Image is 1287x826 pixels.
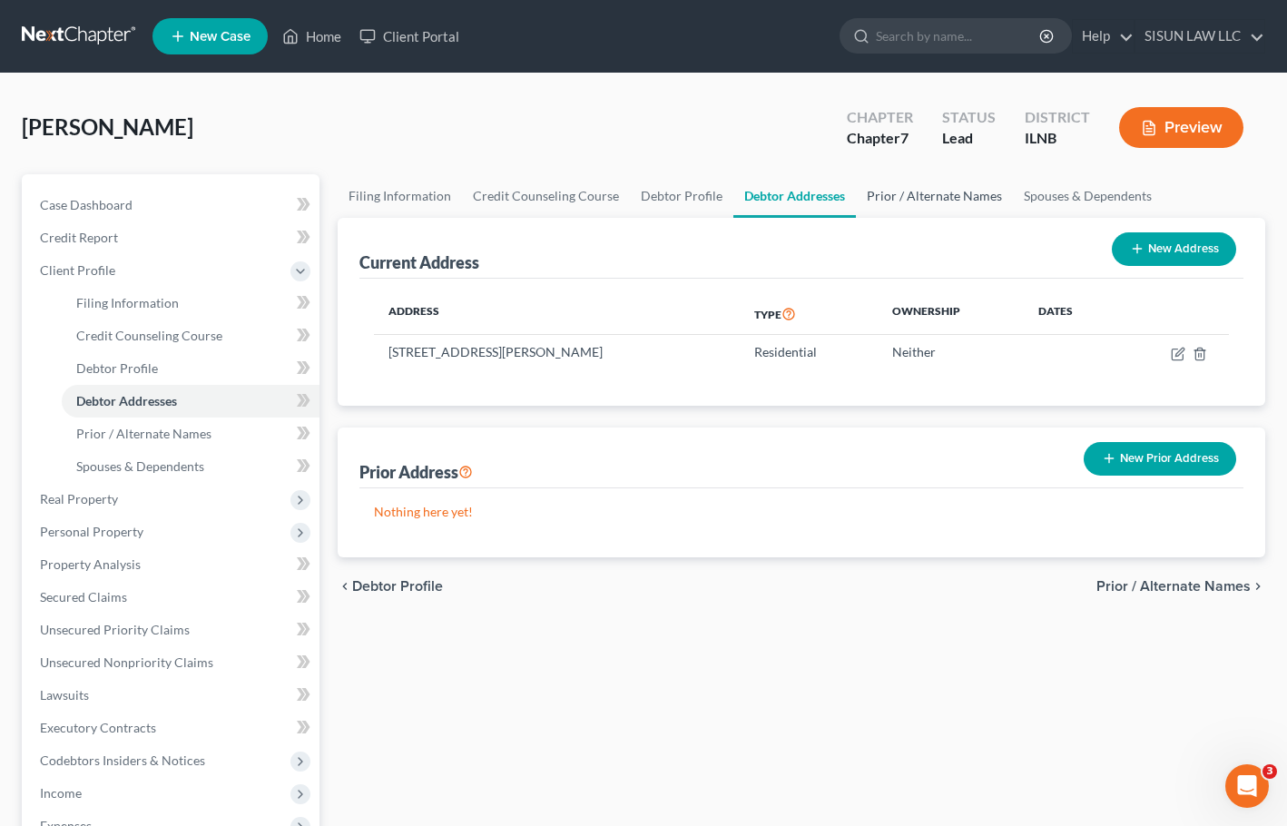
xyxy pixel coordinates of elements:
[740,335,878,369] td: Residential
[62,320,319,352] a: Credit Counseling Course
[40,491,118,506] span: Real Property
[876,19,1042,53] input: Search by name...
[359,461,473,483] div: Prior Address
[25,646,319,679] a: Unsecured Nonpriority Claims
[40,687,89,703] span: Lawsuits
[350,20,468,53] a: Client Portal
[25,221,319,254] a: Credit Report
[1024,293,1119,335] th: Dates
[338,579,443,594] button: chevron_left Debtor Profile
[76,328,222,343] span: Credit Counseling Course
[62,450,319,483] a: Spouses & Dependents
[733,174,856,218] a: Debtor Addresses
[359,251,479,273] div: Current Address
[942,107,996,128] div: Status
[900,129,909,146] span: 7
[40,785,82,801] span: Income
[62,287,319,320] a: Filing Information
[62,385,319,418] a: Debtor Addresses
[1084,442,1236,476] button: New Prior Address
[1135,20,1264,53] a: SISUN LAW LLC
[338,174,462,218] a: Filing Information
[25,581,319,614] a: Secured Claims
[1025,128,1090,149] div: ILNB
[190,30,251,44] span: New Case
[40,752,205,768] span: Codebtors Insiders & Notices
[40,524,143,539] span: Personal Property
[1096,579,1265,594] button: Prior / Alternate Names chevron_right
[25,189,319,221] a: Case Dashboard
[40,262,115,278] span: Client Profile
[942,128,996,149] div: Lead
[62,418,319,450] a: Prior / Alternate Names
[374,293,740,335] th: Address
[1112,232,1236,266] button: New Address
[273,20,350,53] a: Home
[40,654,213,670] span: Unsecured Nonpriority Claims
[76,360,158,376] span: Debtor Profile
[62,352,319,385] a: Debtor Profile
[25,614,319,646] a: Unsecured Priority Claims
[40,197,133,212] span: Case Dashboard
[40,589,127,605] span: Secured Claims
[1013,174,1163,218] a: Spouses & Dependents
[25,548,319,581] a: Property Analysis
[630,174,733,218] a: Debtor Profile
[25,712,319,744] a: Executory Contracts
[352,579,443,594] span: Debtor Profile
[1251,579,1265,594] i: chevron_right
[76,393,177,408] span: Debtor Addresses
[878,293,1024,335] th: Ownership
[76,458,204,474] span: Spouses & Dependents
[847,107,913,128] div: Chapter
[40,720,156,735] span: Executory Contracts
[1119,107,1243,148] button: Preview
[1096,579,1251,594] span: Prior / Alternate Names
[40,556,141,572] span: Property Analysis
[1073,20,1134,53] a: Help
[847,128,913,149] div: Chapter
[1025,107,1090,128] div: District
[374,503,1230,521] p: Nothing here yet!
[878,335,1024,369] td: Neither
[76,426,211,441] span: Prior / Alternate Names
[40,230,118,245] span: Credit Report
[740,293,878,335] th: Type
[40,622,190,637] span: Unsecured Priority Claims
[22,113,193,140] span: [PERSON_NAME]
[856,174,1013,218] a: Prior / Alternate Names
[1225,764,1269,808] iframe: Intercom live chat
[374,335,740,369] td: [STREET_ADDRESS][PERSON_NAME]
[462,174,630,218] a: Credit Counseling Course
[338,579,352,594] i: chevron_left
[1262,764,1277,779] span: 3
[25,679,319,712] a: Lawsuits
[76,295,179,310] span: Filing Information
